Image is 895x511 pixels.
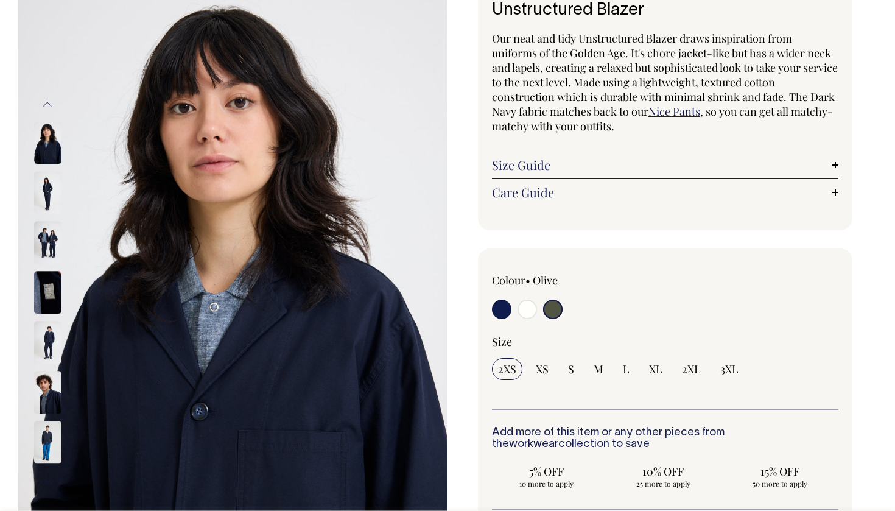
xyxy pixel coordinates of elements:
img: dark-navy [34,172,61,214]
span: 50 more to apply [731,479,829,488]
span: 10 more to apply [498,479,595,488]
input: XS [530,358,555,380]
img: dark-navy [34,372,61,414]
input: L [617,358,636,380]
span: XS [536,362,549,376]
img: dark-navy [34,272,61,314]
span: 2XS [498,362,516,376]
a: Nice Pants [648,104,700,119]
input: S [562,358,580,380]
span: 3XL [720,362,739,376]
span: • [525,273,530,287]
input: XL [643,358,669,380]
input: 10% OFF 25 more to apply [609,460,718,492]
span: , so you can get all matchy-matchy with your outfits. [492,104,833,133]
input: 2XS [492,358,522,380]
span: 25 more to apply [615,479,712,488]
span: S [568,362,574,376]
div: Size [492,334,838,349]
span: 5% OFF [498,464,595,479]
input: 15% OFF 50 more to apply [725,460,835,492]
input: 5% OFF 10 more to apply [492,460,602,492]
span: M [594,362,603,376]
button: Next [38,468,57,495]
input: M [588,358,609,380]
span: XL [649,362,662,376]
input: 2XL [676,358,707,380]
label: Olive [533,273,558,287]
img: dark-navy [34,322,61,364]
h1: Unstructured Blazer [492,1,838,20]
button: Previous [38,91,57,118]
div: Colour [492,273,631,287]
a: workwear [509,439,558,449]
span: 2XL [682,362,701,376]
a: Size Guide [492,158,838,172]
img: dark-navy [34,122,61,164]
img: dark-navy [34,421,61,464]
input: 3XL [714,358,745,380]
h6: Add more of this item or any other pieces from the collection to save [492,427,838,451]
span: 15% OFF [731,464,829,479]
span: L [623,362,630,376]
span: 10% OFF [615,464,712,479]
img: dark-navy [34,222,61,264]
span: Our neat and tidy Unstructured Blazer draws inspiration from uniforms of the Golden Age. It's cho... [492,31,838,119]
a: Care Guide [492,185,838,200]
